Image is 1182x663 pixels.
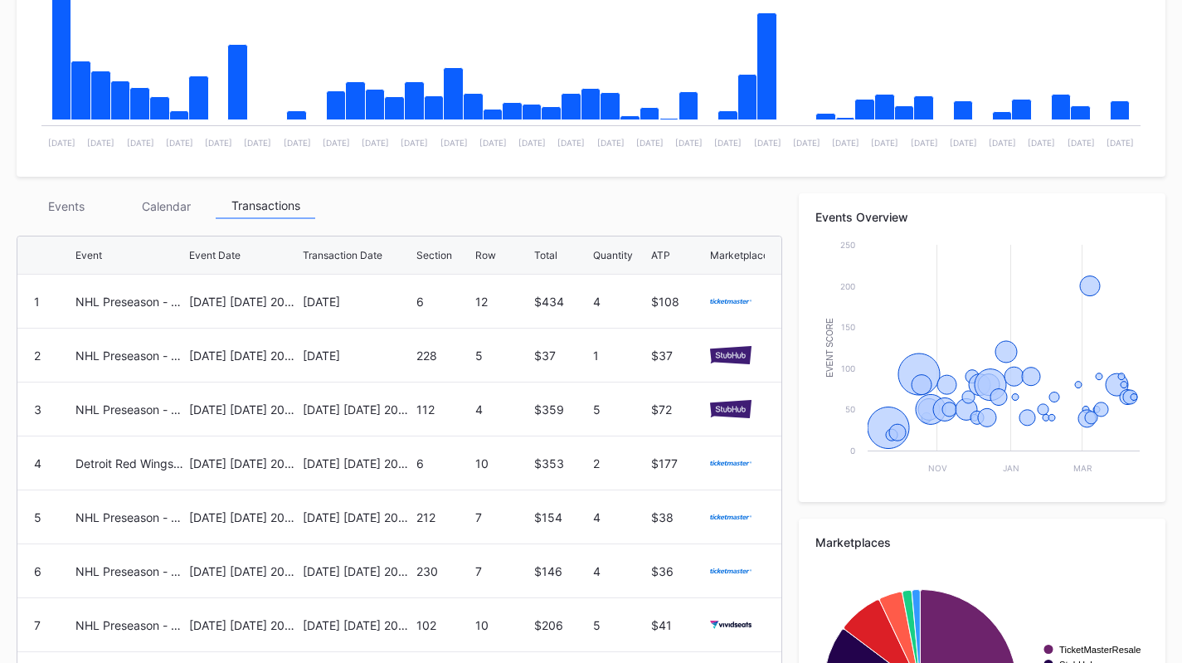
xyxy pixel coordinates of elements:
[303,295,412,309] div: [DATE]
[593,249,633,261] div: Quantity
[127,138,154,148] text: [DATE]
[710,346,751,364] img: stubHub.svg
[841,322,855,332] text: 150
[34,349,41,363] div: 2
[189,564,299,578] div: [DATE] [DATE] 2025
[850,446,855,456] text: 0
[815,535,1149,549] div: Marketplaces
[303,564,412,578] div: [DATE] [DATE] 2025
[475,618,530,632] div: 10
[75,510,185,524] div: NHL Preseason - [US_STATE] Rangers at [US_STATE] Devils
[166,138,193,148] text: [DATE]
[534,402,589,417] div: $359
[475,510,530,524] div: 7
[475,456,530,470] div: 10
[710,249,769,261] div: Marketplace
[754,138,781,148] text: [DATE]
[34,510,41,524] div: 5
[416,402,471,417] div: 112
[416,456,471,470] div: 6
[534,349,589,363] div: $37
[189,510,299,524] div: [DATE] [DATE] 2025
[362,138,389,148] text: [DATE]
[205,138,232,148] text: [DATE]
[303,249,382,261] div: Transaction Date
[303,456,412,470] div: [DATE] [DATE] 2025
[534,456,589,470] div: $353
[34,456,41,470] div: 4
[34,402,41,417] div: 3
[911,138,938,148] text: [DATE]
[416,349,471,363] div: 228
[518,138,546,148] text: [DATE]
[1068,138,1095,148] text: [DATE]
[189,402,299,417] div: [DATE] [DATE] 2025
[710,621,751,628] img: vividSeats.svg
[416,295,471,309] div: 6
[950,138,977,148] text: [DATE]
[651,402,706,417] div: $72
[593,618,648,632] div: 5
[815,210,1149,224] div: Events Overview
[479,138,507,148] text: [DATE]
[401,138,428,148] text: [DATE]
[416,510,471,524] div: 212
[303,349,412,363] div: [DATE]
[871,138,898,148] text: [DATE]
[116,193,216,219] div: Calendar
[323,138,350,148] text: [DATE]
[48,138,75,148] text: [DATE]
[593,456,648,470] div: 2
[793,138,820,148] text: [DATE]
[303,402,412,417] div: [DATE] [DATE] 2025
[557,138,585,148] text: [DATE]
[534,510,589,524] div: $154
[284,138,311,148] text: [DATE]
[475,402,530,417] div: 4
[651,618,706,632] div: $41
[475,564,530,578] div: 7
[534,564,589,578] div: $146
[651,510,706,524] div: $38
[815,236,1148,485] svg: Chart title
[216,193,315,219] div: Transactions
[832,138,859,148] text: [DATE]
[189,295,299,309] div: [DATE] [DATE] 2025
[710,568,751,574] img: ticketmaster.svg
[1059,645,1141,655] text: TicketMasterResale
[651,349,706,363] div: $37
[1003,463,1019,473] text: Jan
[593,564,648,578] div: 4
[189,456,299,470] div: [DATE] [DATE] 2025
[244,138,271,148] text: [DATE]
[651,564,706,578] div: $36
[534,618,589,632] div: $206
[17,193,116,219] div: Events
[1107,138,1134,148] text: [DATE]
[710,400,751,418] img: stubHub.svg
[989,138,1016,148] text: [DATE]
[1028,138,1055,148] text: [DATE]
[75,349,185,363] div: NHL Preseason - [US_STATE] Rangers at [US_STATE] Devils
[534,295,589,309] div: $434
[440,138,468,148] text: [DATE]
[593,295,648,309] div: 4
[714,138,742,148] text: [DATE]
[475,249,496,261] div: Row
[475,295,530,309] div: 12
[416,564,471,578] div: 230
[189,618,299,632] div: [DATE] [DATE] 2025
[416,249,452,261] div: Section
[841,363,855,373] text: 100
[845,404,855,414] text: 50
[710,299,751,305] img: ticketmaster.svg
[34,564,41,578] div: 6
[189,249,241,261] div: Event Date
[597,138,625,148] text: [DATE]
[416,618,471,632] div: 102
[710,461,751,466] img: ticketmaster.svg
[475,349,530,363] div: 5
[75,618,185,632] div: NHL Preseason - [US_STATE] Rangers at [US_STATE] Devils
[840,240,855,250] text: 250
[34,295,40,309] div: 1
